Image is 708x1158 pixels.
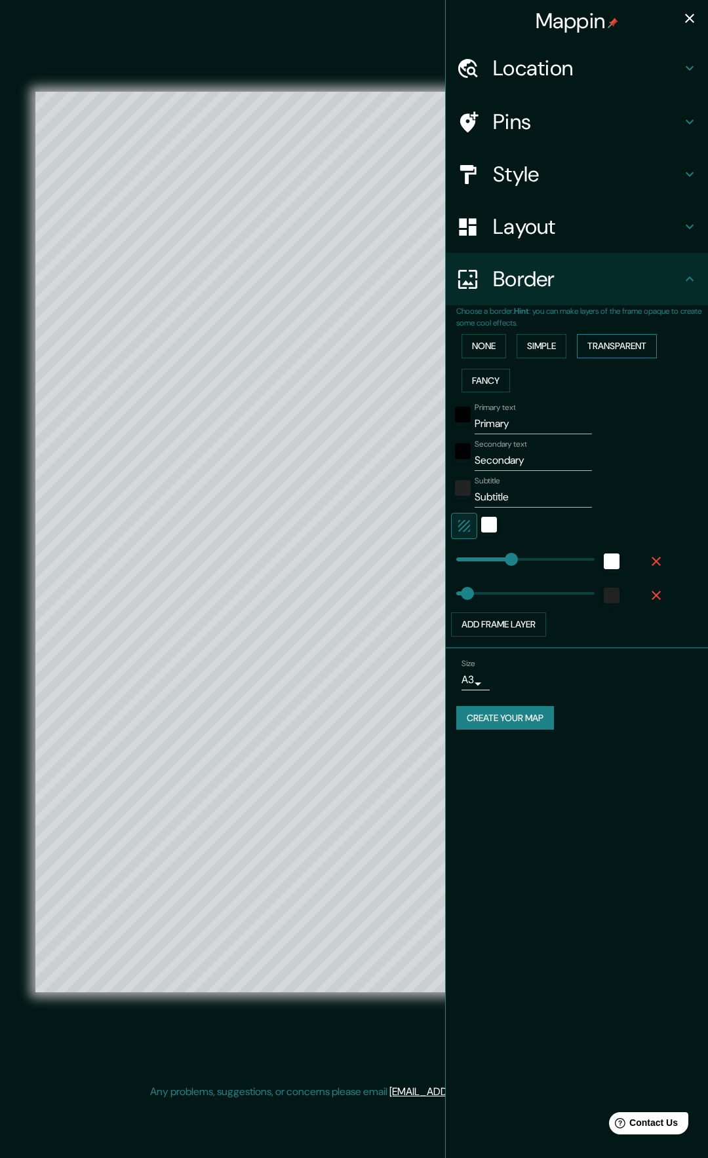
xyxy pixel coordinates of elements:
[604,553,619,569] button: white
[446,42,708,94] div: Location
[446,200,708,253] div: Layout
[536,8,619,34] h4: Mappin
[493,55,682,81] h4: Location
[475,476,500,487] label: Subtitle
[462,369,510,393] button: Fancy
[456,706,554,730] button: Create your map
[150,1084,553,1100] p: Any problems, suggestions, or concerns please email .
[462,334,506,358] button: None
[493,161,682,187] h4: Style
[481,517,497,532] button: white
[577,334,657,358] button: Transparent
[451,612,546,637] button: Add frame layer
[389,1085,551,1098] a: [EMAIL_ADDRESS][DOMAIN_NAME]
[604,588,619,603] button: color-222222
[455,407,471,422] button: black
[455,480,471,496] button: color-222222
[456,305,708,329] p: Choose a border. : you can make layers of the frame opaque to create some cool effects.
[446,96,708,148] div: Pins
[493,214,682,240] h4: Layout
[462,669,490,690] div: A3
[608,18,618,28] img: pin-icon.png
[514,306,529,316] b: Hint
[475,402,515,413] label: Primary text
[446,253,708,305] div: Border
[462,658,475,669] label: Size
[493,109,682,135] h4: Pins
[517,334,566,358] button: Simple
[446,148,708,200] div: Style
[475,439,527,450] label: Secondary text
[591,1107,694,1144] iframe: Help widget launcher
[493,266,682,292] h4: Border
[455,443,471,459] button: black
